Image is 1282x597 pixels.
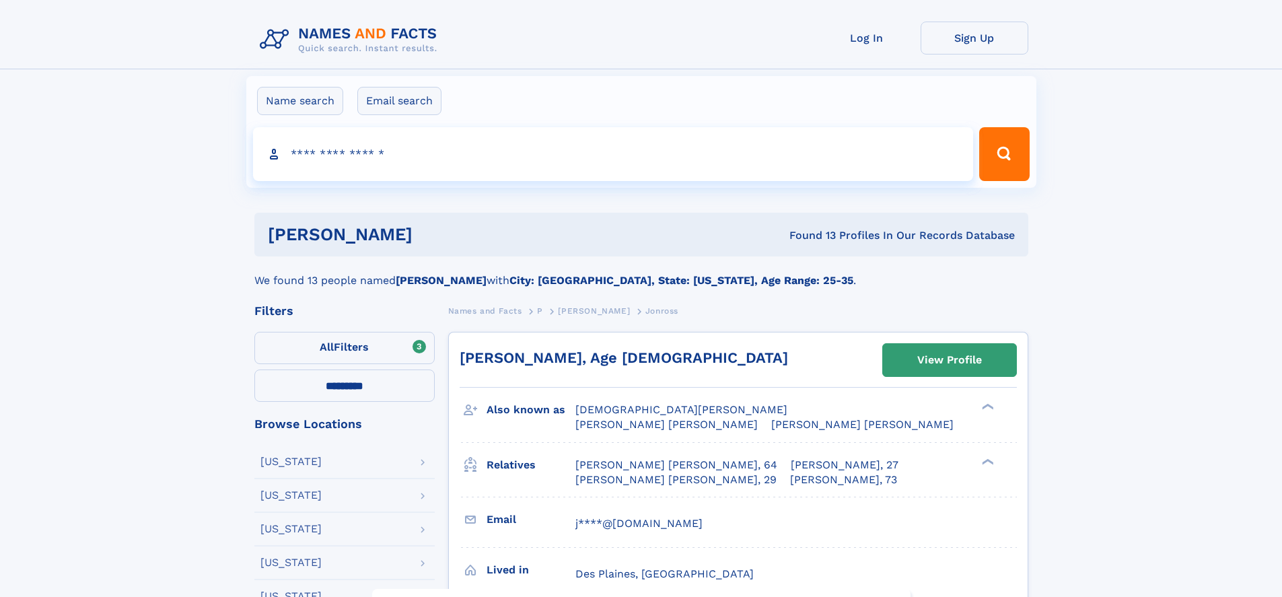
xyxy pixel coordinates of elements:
[921,22,1028,55] a: Sign Up
[260,557,322,568] div: [US_STATE]
[575,472,777,487] a: [PERSON_NAME] [PERSON_NAME], 29
[320,341,334,353] span: All
[978,402,995,411] div: ❯
[254,22,448,58] img: Logo Names and Facts
[254,305,435,317] div: Filters
[260,456,322,467] div: [US_STATE]
[260,490,322,501] div: [US_STATE]
[460,349,788,366] a: [PERSON_NAME], Age [DEMOGRAPHIC_DATA]
[253,127,974,181] input: search input
[509,274,853,287] b: City: [GEOGRAPHIC_DATA], State: [US_STATE], Age Range: 25-35
[487,454,575,477] h3: Relatives
[601,228,1015,243] div: Found 13 Profiles In Our Records Database
[979,127,1029,181] button: Search Button
[448,302,522,319] a: Names and Facts
[254,256,1028,289] div: We found 13 people named with .
[254,332,435,364] label: Filters
[268,226,601,243] h1: [PERSON_NAME]
[917,345,982,376] div: View Profile
[791,458,898,472] a: [PERSON_NAME], 27
[537,306,543,316] span: P
[487,508,575,531] h3: Email
[260,524,322,534] div: [US_STATE]
[257,87,343,115] label: Name search
[575,418,758,431] span: [PERSON_NAME] [PERSON_NAME]
[883,344,1016,376] a: View Profile
[645,306,678,316] span: Jonross
[978,457,995,466] div: ❯
[813,22,921,55] a: Log In
[487,398,575,421] h3: Also known as
[487,559,575,582] h3: Lived in
[575,458,777,472] a: [PERSON_NAME] [PERSON_NAME], 64
[771,418,954,431] span: [PERSON_NAME] [PERSON_NAME]
[396,274,487,287] b: [PERSON_NAME]
[575,403,787,416] span: [DEMOGRAPHIC_DATA][PERSON_NAME]
[254,418,435,430] div: Browse Locations
[790,472,897,487] a: [PERSON_NAME], 73
[558,302,630,319] a: [PERSON_NAME]
[575,567,754,580] span: Des Plaines, [GEOGRAPHIC_DATA]
[537,302,543,319] a: P
[357,87,441,115] label: Email search
[558,306,630,316] span: [PERSON_NAME]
